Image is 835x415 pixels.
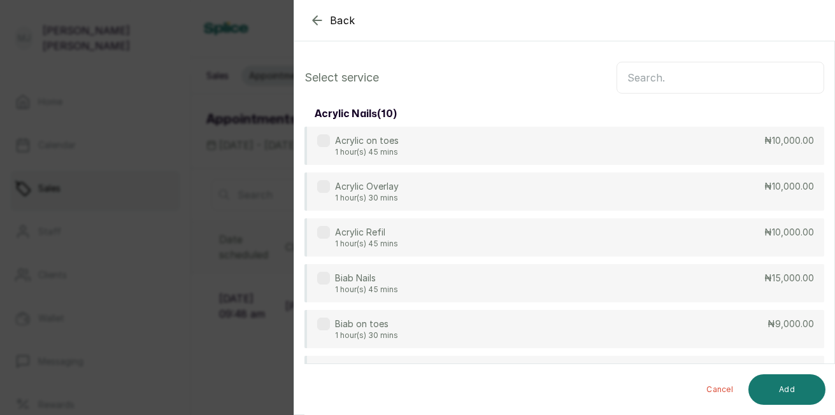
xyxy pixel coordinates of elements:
[335,239,398,249] p: 1 hour(s) 45 mins
[335,226,398,239] p: Acrylic Refil
[764,180,814,193] p: ₦10,000.00
[335,318,398,330] p: Biab on toes
[310,13,355,28] button: Back
[335,193,399,203] p: 1 hour(s) 30 mins
[335,285,398,295] p: 1 hour(s) 45 mins
[748,374,825,405] button: Add
[335,134,399,147] p: Acrylic on toes
[304,69,379,87] p: Select service
[335,272,398,285] p: Biab Nails
[335,330,398,341] p: 1 hour(s) 30 mins
[767,318,814,330] p: ₦9,000.00
[330,13,355,28] span: Back
[764,226,814,239] p: ₦10,000.00
[335,147,399,157] p: 1 hour(s) 45 mins
[335,180,399,193] p: Acrylic Overlay
[764,134,814,147] p: ₦10,000.00
[617,62,824,94] input: Search.
[315,106,397,122] h3: acrylic nails ( 10 )
[764,272,814,285] p: ₦15,000.00
[696,374,743,405] button: Cancel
